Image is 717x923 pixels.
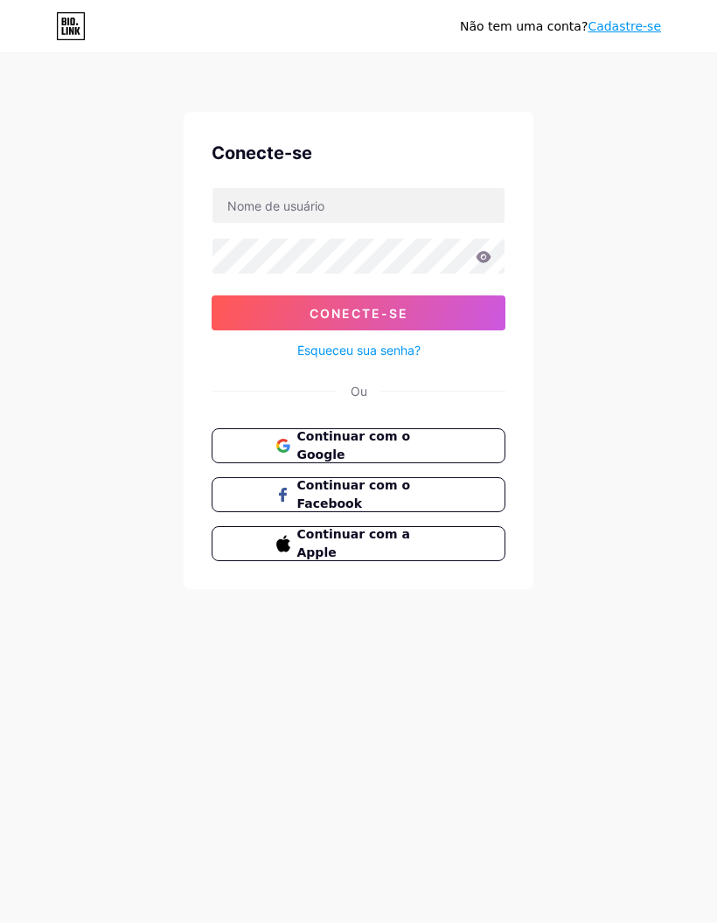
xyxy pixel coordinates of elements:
button: Conecte-se [212,295,505,330]
font: Conecte-se [212,142,312,163]
button: Continuar com a Apple [212,526,505,561]
a: Esqueceu sua senha? [297,341,421,359]
font: Esqueceu sua senha? [297,343,421,357]
font: Continuar com a Apple [297,527,410,559]
font: Continuar com o Google [297,429,411,461]
font: Ou [351,384,367,399]
button: Continuar com o Facebook [212,477,505,512]
input: Nome de usuário [212,188,505,223]
a: Cadastre-se [588,19,661,33]
font: Continuar com o Facebook [297,478,411,510]
font: Não tem uma conta? [460,19,588,33]
font: Conecte-se [310,306,408,321]
button: Continuar com o Google [212,428,505,463]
